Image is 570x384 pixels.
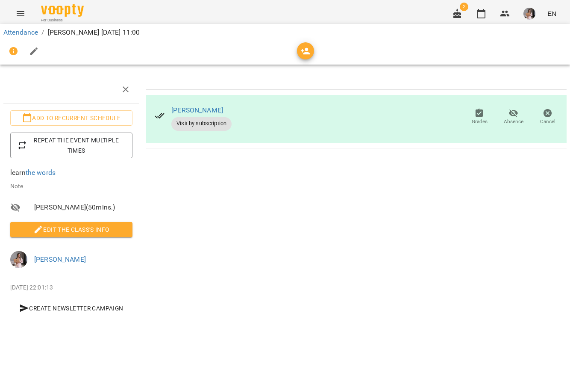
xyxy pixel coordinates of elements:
span: Create Newsletter Campaign [14,303,129,313]
button: Menu [10,3,31,24]
button: Create Newsletter Campaign [10,301,132,316]
button: Repeat the event multiple times [10,133,132,158]
span: Add to recurrent schedule [17,113,126,123]
li: / [41,27,44,38]
button: Edit the class's Info [10,222,132,237]
nav: breadcrumb [3,27,567,38]
p: [PERSON_NAME] [DATE] 11:00 [48,27,140,38]
span: EN [547,9,556,18]
p: [DATE] 22:01:13 [10,284,132,292]
a: [PERSON_NAME] [171,106,223,114]
span: Repeat the event multiple times [17,135,126,156]
p: learn [10,168,132,178]
span: Visit by subscription [171,120,232,127]
img: b3d641f4c4777ccbd52dfabb287f3e8a.jpg [10,251,27,268]
button: Grades [462,105,497,129]
a: the words [26,168,56,177]
img: Voopty Logo [41,4,84,17]
button: Add to recurrent schedule [10,110,132,126]
span: Grades [472,118,488,125]
button: EN [544,6,560,21]
span: Cancel [540,118,555,125]
a: Attendance [3,28,38,36]
span: For Business [41,18,84,23]
span: Absence [504,118,523,125]
span: 2 [460,3,468,11]
p: Note [10,182,132,191]
span: [PERSON_NAME] ( 50 mins. ) [34,202,132,213]
span: Edit the class's Info [17,224,126,235]
button: Absence [497,105,531,129]
button: Cancel [531,105,565,129]
img: b3d641f4c4777ccbd52dfabb287f3e8a.jpg [523,8,535,20]
a: [PERSON_NAME] [34,255,86,263]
